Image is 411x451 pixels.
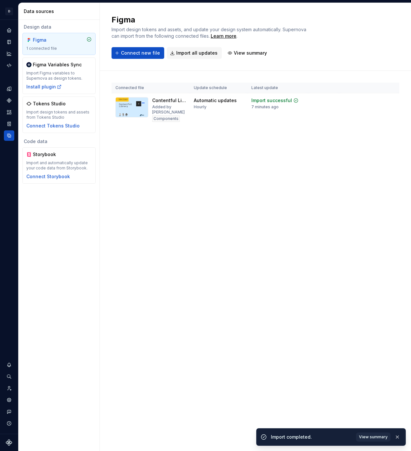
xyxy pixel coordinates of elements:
a: Tokens StudioImport design tokens and assets from Tokens StudioConnect Tokens Studio [22,97,96,133]
span: View summary [359,434,388,440]
div: Storybook [33,151,64,158]
a: Analytics [4,48,14,59]
th: Connected file [112,83,190,93]
div: Hourly [194,104,206,110]
a: Assets [4,107,14,117]
a: Home [4,25,14,35]
button: D [1,4,17,18]
div: Import design tokens and assets from Tokens Studio [26,110,92,120]
a: Documentation [4,37,14,47]
button: Search ⌘K [4,371,14,382]
a: Data sources [4,130,14,141]
div: 7 minutes ago [251,104,279,110]
a: Figma Variables SyncImport Figma variables to Supernova as design tokens.Install plugin [22,58,96,94]
div: Import completed. [271,434,352,440]
div: Automatic updates [194,97,237,104]
div: Import successful [251,97,292,104]
a: Settings [4,395,14,405]
button: Notifications [4,360,14,370]
div: Contentful Library [152,97,186,104]
button: Connect new file [112,47,164,59]
button: Install plugin [26,84,62,90]
button: Contact support [4,406,14,417]
div: Components [152,115,180,122]
th: Latest update [247,83,308,93]
div: Import and automatically update your code data from Storybook. [26,160,92,171]
button: Import all updates [167,47,222,59]
button: View summary [356,432,391,442]
a: Figma1 connected file [22,33,96,55]
button: View summary [224,47,271,59]
span: Import all updates [176,50,218,56]
div: Import Figma variables to Supernova as design tokens. [26,71,92,81]
div: Added by [PERSON_NAME] [152,104,186,115]
a: StorybookImport and automatically update your code data from Storybook.Connect Storybook [22,147,96,184]
button: Connect Storybook [26,173,70,180]
a: Design tokens [4,84,14,94]
h2: Figma [112,15,307,25]
div: Figma Variables Sync [33,61,82,68]
button: Connect Tokens Studio [26,123,80,129]
span: . [210,34,237,39]
a: Invite team [4,383,14,393]
span: View summary [234,50,267,56]
div: Code data [22,138,96,145]
div: D [5,7,13,15]
div: Tokens Studio [33,100,66,107]
span: Import design tokens and assets, and update your design system automatically. Supernova can impor... [112,27,308,39]
div: 1 connected file [26,46,92,51]
a: Components [4,95,14,106]
span: Connect new file [121,50,160,56]
a: Code automation [4,60,14,71]
div: Figma [33,37,64,43]
div: Data sources [24,8,97,15]
svg: Supernova Logo [6,439,12,446]
th: Update schedule [190,83,247,93]
a: Storybook stories [4,119,14,129]
div: Design data [22,24,96,30]
a: Learn more [211,33,236,39]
